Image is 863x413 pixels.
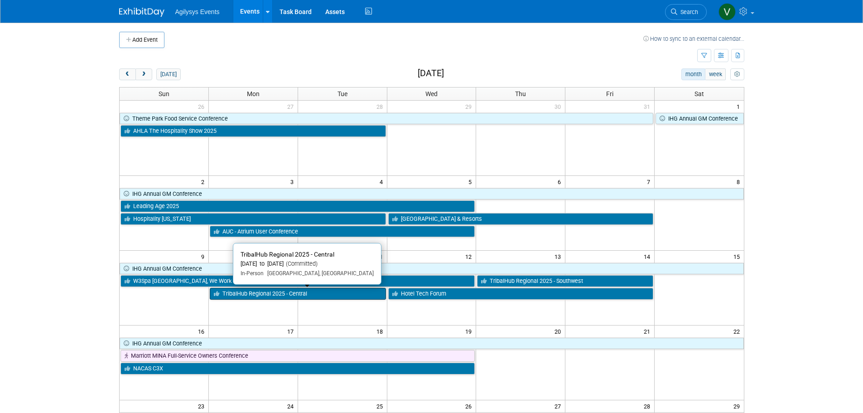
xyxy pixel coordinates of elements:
span: 9 [200,251,208,262]
span: 15 [733,251,744,262]
a: NACAS C3X [121,363,475,374]
span: 8 [736,176,744,187]
span: 27 [554,400,565,412]
button: week [705,68,726,80]
span: Sun [159,90,169,97]
span: In-Person [241,270,264,277]
img: Vaitiare Munoz [718,3,736,20]
a: Hotel Tech Forum [388,288,654,300]
span: 18 [376,326,387,337]
span: 6 [557,176,565,187]
a: Hospitality [US_STATE] [121,213,386,225]
span: Mon [247,90,260,97]
span: 1 [736,101,744,112]
span: Sat [694,90,704,97]
a: IHG Annual GM Conference [656,113,743,125]
span: 26 [197,101,208,112]
a: How to sync to an external calendar... [643,35,744,42]
span: Thu [515,90,526,97]
a: IHG Annual GM Conference [120,188,744,200]
a: TribalHub Regional 2025 - Central [210,288,386,300]
span: Fri [606,90,613,97]
span: Wed [425,90,438,97]
span: 19 [464,326,476,337]
a: W3Spa [GEOGRAPHIC_DATA], We Work Well [121,275,475,287]
i: Personalize Calendar [734,72,740,78]
span: 5 [468,176,476,187]
span: 28 [376,101,387,112]
span: 22 [733,326,744,337]
span: TribalHub Regional 2025 - Central [241,251,334,258]
span: 23 [197,400,208,412]
div: [DATE] to [DATE] [241,260,374,268]
button: next [135,68,152,80]
span: 7 [646,176,654,187]
h2: [DATE] [418,68,444,78]
a: Marriott MINA Full-Service Owners Conference [121,350,475,362]
span: [GEOGRAPHIC_DATA], [GEOGRAPHIC_DATA] [264,270,374,277]
button: prev [119,68,136,80]
span: 28 [643,400,654,412]
span: 14 [643,251,654,262]
a: AHLA The Hospitality Show 2025 [121,125,386,137]
span: 16 [197,326,208,337]
span: 13 [554,251,565,262]
span: 24 [286,400,298,412]
span: Tue [337,90,347,97]
span: 17 [286,326,298,337]
span: 20 [554,326,565,337]
span: (Committed) [284,260,318,267]
span: Agilysys Events [175,8,220,15]
span: 31 [643,101,654,112]
a: AUC - Atrium User Conference [210,226,475,238]
span: 4 [379,176,387,187]
span: 26 [464,400,476,412]
span: 12 [464,251,476,262]
span: 21 [643,326,654,337]
a: Search [665,4,707,20]
span: 27 [286,101,298,112]
button: month [681,68,705,80]
span: Search [677,9,698,15]
img: ExhibitDay [119,8,164,17]
button: Add Event [119,32,164,48]
a: IHG Annual GM Conference [120,263,744,275]
span: 3 [289,176,298,187]
button: myCustomButton [730,68,744,80]
span: 29 [733,400,744,412]
a: Theme Park Food Service Conference [120,113,654,125]
span: 25 [376,400,387,412]
button: [DATE] [156,68,180,80]
a: Leading Age 2025 [121,200,475,212]
a: TribalHub Regional 2025 - Southwest [477,275,653,287]
span: 30 [554,101,565,112]
span: 29 [464,101,476,112]
span: 2 [200,176,208,187]
a: [GEOGRAPHIC_DATA] & Resorts [388,213,654,225]
a: IHG Annual GM Conference [120,338,744,350]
